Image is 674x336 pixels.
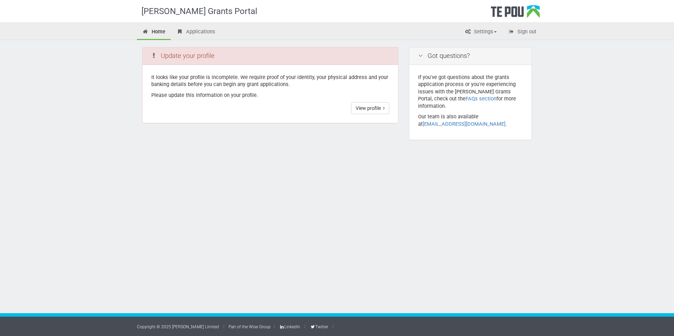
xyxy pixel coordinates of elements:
[310,324,328,329] a: Twitter
[465,95,496,102] a: FAQs section
[418,74,523,110] p: If you've got questions about the grants application process or you're experiencing issues with t...
[459,25,502,40] a: Settings
[229,324,271,329] a: Part of the Wise Group
[137,324,219,329] a: Copyright © 2025 [PERSON_NAME] Limited
[351,102,389,114] a: View profile
[409,47,531,65] div: Got questions?
[171,25,220,40] a: Applications
[503,25,542,40] a: Sign out
[151,92,389,99] p: Please update this information on your profile.
[143,47,398,65] div: Update your profile
[151,74,389,88] p: It looks like your profile is incomplete. We require proof of your identity, your physical addres...
[491,5,540,22] div: Te Pou Logo
[279,324,300,329] a: LinkedIn
[423,121,505,127] a: [EMAIL_ADDRESS][DOMAIN_NAME]
[137,25,171,40] a: Home
[418,113,523,127] p: Our team is also available at .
